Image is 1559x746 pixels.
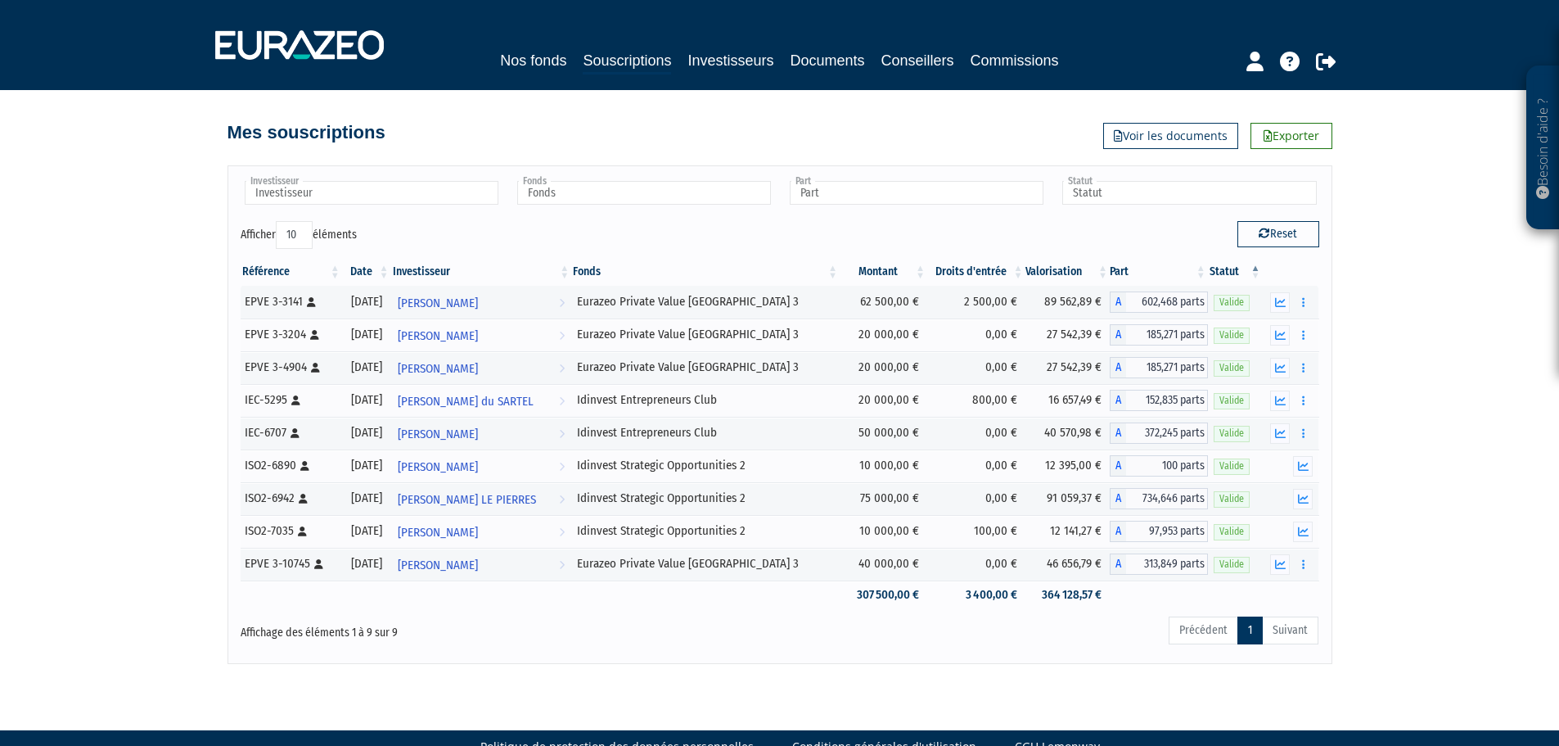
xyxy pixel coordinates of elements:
[577,522,834,540] div: Idinvest Strategic Opportunities 2
[299,494,308,504] i: [Français] Personne physique
[245,391,336,409] div: IEC-5295
[1025,482,1111,515] td: 91 059,37 €
[583,49,671,75] a: Souscriptions
[840,548,927,581] td: 40 000,00 €
[1025,351,1111,384] td: 27 542,39 €
[1126,292,1208,313] span: 602,468 parts
[1126,554,1208,575] span: 313,849 parts
[577,293,834,310] div: Eurazeo Private Value [GEOGRAPHIC_DATA] 3
[291,396,300,405] i: [Français] Personne physique
[1110,292,1208,313] div: A - Eurazeo Private Value Europe 3
[559,387,565,417] i: Voir l'investisseur
[577,555,834,572] div: Eurazeo Private Value [GEOGRAPHIC_DATA] 3
[1214,524,1250,540] span: Valide
[1110,488,1126,509] span: A
[348,424,385,441] div: [DATE]
[398,485,536,515] span: [PERSON_NAME] LE PIERRES
[1025,581,1111,609] td: 364 128,57 €
[1110,324,1208,346] div: A - Eurazeo Private Value Europe 3
[1110,455,1208,477] div: A - Idinvest Strategic Opportunities 2
[398,354,478,384] span: [PERSON_NAME]
[881,49,954,72] a: Conseillers
[927,319,1025,351] td: 0,00 €
[1110,455,1126,477] span: A
[398,387,534,417] span: [PERSON_NAME] du SARTEL
[1110,423,1126,444] span: A
[1214,360,1250,376] span: Valide
[311,363,320,373] i: [Français] Personne physique
[391,548,572,581] a: [PERSON_NAME]
[391,286,572,319] a: [PERSON_NAME]
[348,555,385,572] div: [DATE]
[1208,258,1263,286] th: Statut : activer pour trier la colonne par ordre d&eacute;croissant
[791,49,865,72] a: Documents
[1025,548,1111,581] td: 46 656,79 €
[391,417,572,450] a: [PERSON_NAME]
[840,351,927,384] td: 20 000,00 €
[245,522,336,540] div: ISO2-7035
[1025,384,1111,417] td: 16 657,49 €
[1214,557,1250,572] span: Valide
[840,319,927,351] td: 20 000,00 €
[840,450,927,482] td: 10 000,00 €
[927,482,1025,515] td: 0,00 €
[241,615,676,641] div: Affichage des éléments 1 à 9 sur 9
[391,450,572,482] a: [PERSON_NAME]
[391,515,572,548] a: [PERSON_NAME]
[398,419,478,450] span: [PERSON_NAME]
[1110,521,1126,542] span: A
[276,221,313,249] select: Afficheréléments
[1110,357,1126,378] span: A
[398,321,478,351] span: [PERSON_NAME]
[1237,617,1263,644] a: 1
[1025,258,1111,286] th: Valorisation: activer pour trier la colonne par ordre croissant
[559,288,565,319] i: Voir l'investisseur
[840,417,927,450] td: 50 000,00 €
[1110,324,1126,346] span: A
[927,417,1025,450] td: 0,00 €
[245,424,336,441] div: IEC-6707
[245,555,336,572] div: EPVE 3-10745
[348,522,385,540] div: [DATE]
[1110,554,1126,575] span: A
[1110,488,1208,509] div: A - Idinvest Strategic Opportunities 2
[348,490,385,507] div: [DATE]
[300,461,309,471] i: [Français] Personne physique
[1126,324,1208,346] span: 185,271 parts
[840,258,927,286] th: Montant: activer pour trier la colonne par ordre croissant
[391,258,572,286] th: Investisseur: activer pour trier la colonne par ordre croissant
[348,359,385,376] div: [DATE]
[398,518,478,548] span: [PERSON_NAME]
[245,359,336,376] div: EPVE 3-4904
[1025,450,1111,482] td: 12 395,00 €
[245,293,336,310] div: EPVE 3-3141
[398,550,478,581] span: [PERSON_NAME]
[971,49,1059,72] a: Commissions
[1214,426,1250,441] span: Valide
[840,286,927,319] td: 62 500,00 €
[1025,319,1111,351] td: 27 542,39 €
[559,321,565,351] i: Voir l'investisseur
[559,354,565,384] i: Voir l'investisseur
[1110,357,1208,378] div: A - Eurazeo Private Value Europe 3
[1214,295,1250,310] span: Valide
[577,359,834,376] div: Eurazeo Private Value [GEOGRAPHIC_DATA] 3
[1126,521,1208,542] span: 97,953 parts
[1126,455,1208,477] span: 100 parts
[1126,357,1208,378] span: 185,271 parts
[348,293,385,310] div: [DATE]
[577,326,834,343] div: Eurazeo Private Value [GEOGRAPHIC_DATA] 3
[1237,221,1319,247] button: Reset
[1110,258,1208,286] th: Part: activer pour trier la colonne par ordre croissant
[577,391,834,409] div: Idinvest Entrepreneurs Club
[577,490,834,507] div: Idinvest Strategic Opportunities 2
[1110,390,1126,411] span: A
[398,452,478,482] span: [PERSON_NAME]
[245,490,336,507] div: ISO2-6942
[1025,417,1111,450] td: 40 570,98 €
[348,326,385,343] div: [DATE]
[577,424,834,441] div: Idinvest Entrepreneurs Club
[1110,554,1208,575] div: A - Eurazeo Private Value Europe 3
[1534,75,1552,222] p: Besoin d'aide ?
[1103,123,1238,149] a: Voir les documents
